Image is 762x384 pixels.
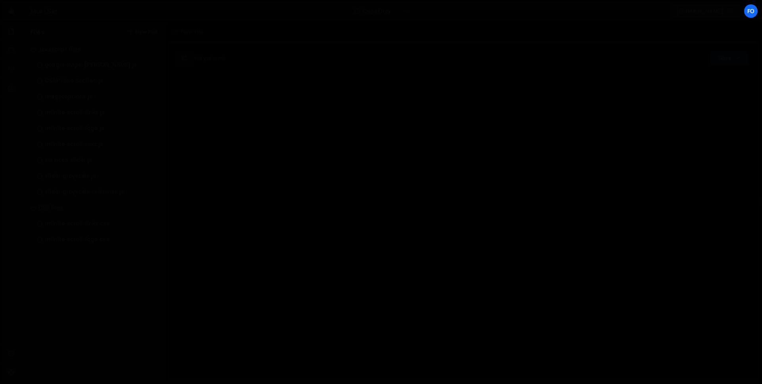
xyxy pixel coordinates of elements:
[31,105,167,121] div: 15856/45045.js
[31,73,167,89] div: 15856/42251.js
[194,55,225,61] div: Not yet saved
[31,232,167,248] div: 15856/44474.css
[710,51,749,65] button: Save
[45,157,92,164] div: services-slider.js
[45,125,104,132] div: infinite-scroll-logo.js
[45,220,110,227] div: infinite-scroll-links.css
[21,200,167,216] div: CSS files
[173,28,206,36] div: New File
[21,41,167,57] div: Javascript files
[31,6,58,16] div: Mur i Sør
[45,93,93,100] div: imagecaptions.js
[31,168,167,184] div: 15856/42354.js
[45,141,103,148] div: infinite-scroll-text.js
[45,77,103,84] div: GSAP Hero Section.js
[45,236,109,243] div: infinite-scroll-logo.css
[744,4,758,18] a: Fo
[127,29,157,35] button: New File
[2,2,21,21] a: 🤙
[31,152,167,168] div: 15856/42255.js
[31,184,167,200] div: 15856/44486.js
[31,216,167,232] div: 15856/45042.css
[45,188,125,196] div: slider-greyscale-referanse.js
[670,4,741,18] a: [DOMAIN_NAME]
[348,4,414,18] button: Code Only
[45,109,105,116] div: infinite-scroll-links.js
[31,27,45,36] h2: Files
[31,121,167,136] div: 15856/44475.js
[31,57,167,73] div: 15856/44408.js
[45,173,96,180] div: slider-greyscale.js
[31,136,167,152] div: 15856/42353.js
[45,61,137,69] div: google-maps-[PERSON_NAME].js
[31,89,167,105] div: 15856/44399.js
